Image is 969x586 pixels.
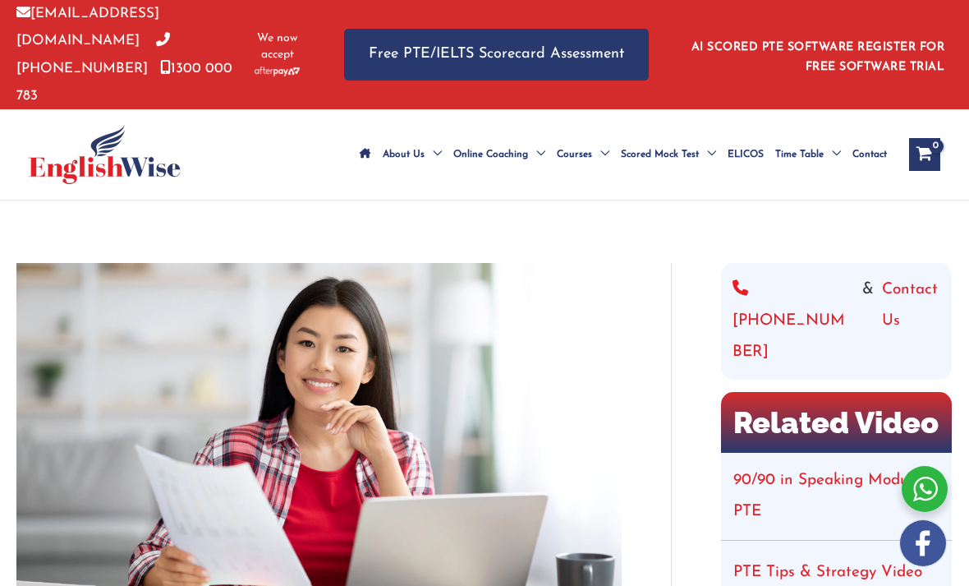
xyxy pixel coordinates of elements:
[733,473,921,519] a: 90/90 in Speaking Module PTE
[16,34,170,75] a: [PHONE_NUMBER]
[852,126,887,183] span: Contact
[29,125,181,184] img: cropped-ew-logo
[909,138,940,171] a: View Shopping Cart, empty
[377,126,448,183] a: About UsMenu Toggle
[733,565,922,580] a: PTE Tips & Strategy Video
[557,126,592,183] span: Courses
[775,126,824,183] span: Time Table
[425,126,442,183] span: Menu Toggle
[592,126,609,183] span: Menu Toggle
[551,126,615,183] a: CoursesMenu Toggle
[251,30,303,63] span: We now accept
[691,41,945,73] a: AI SCORED PTE SOFTWARE REGISTER FOR FREE SOFTWARE TRIAL
[732,275,940,368] div: &
[16,62,232,103] a: 1300 000 783
[900,520,946,566] img: white-facebook.png
[722,126,769,183] a: ELICOS
[383,126,425,183] span: About Us
[354,126,893,183] nav: Site Navigation: Main Menu
[615,126,722,183] a: Scored Mock TestMenu Toggle
[847,126,893,183] a: Contact
[769,126,847,183] a: Time TableMenu Toggle
[882,275,940,368] a: Contact Us
[453,126,528,183] span: Online Coaching
[621,126,699,183] span: Scored Mock Test
[728,126,764,183] span: ELICOS
[699,126,716,183] span: Menu Toggle
[16,7,159,48] a: [EMAIL_ADDRESS][DOMAIN_NAME]
[344,29,649,81] a: Free PTE/IELTS Scorecard Assessment
[682,28,953,81] aside: Header Widget 1
[721,392,952,453] h2: Related Video
[528,126,545,183] span: Menu Toggle
[824,126,841,183] span: Menu Toggle
[732,275,854,368] a: [PHONE_NUMBER]
[255,67,300,76] img: Afterpay-Logo
[448,126,551,183] a: Online CoachingMenu Toggle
